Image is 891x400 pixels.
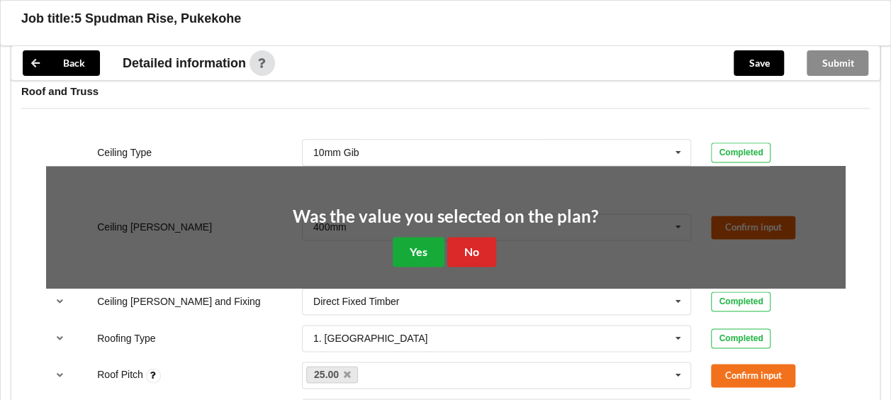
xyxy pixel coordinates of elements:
div: Completed [711,328,770,348]
div: 10mm Gib [313,148,359,157]
button: Back [23,50,100,76]
label: Ceiling [PERSON_NAME] and Fixing [97,296,260,307]
div: Completed [711,143,770,162]
button: Confirm input [711,364,795,387]
div: 1. [GEOGRAPHIC_DATA] [313,333,427,343]
button: No [447,237,496,266]
label: Ceiling Type [97,147,152,158]
div: Completed [711,291,770,311]
h4: Roof and Truss [21,84,870,98]
button: Save [734,50,784,76]
div: Direct Fixed Timber [313,296,399,306]
h3: 5 Spudman Rise, Pukekohe [74,11,241,27]
label: Roof Pitch [97,369,145,380]
button: reference-toggle [46,289,74,314]
h3: Job title: [21,11,74,27]
a: 25.00 [306,366,359,383]
button: Yes [393,237,444,266]
h2: Was the value you selected on the plan? [293,206,598,228]
label: Roofing Type [97,333,155,344]
button: reference-toggle [46,362,74,388]
span: Detailed information [123,57,246,70]
button: reference-toggle [46,326,74,351]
